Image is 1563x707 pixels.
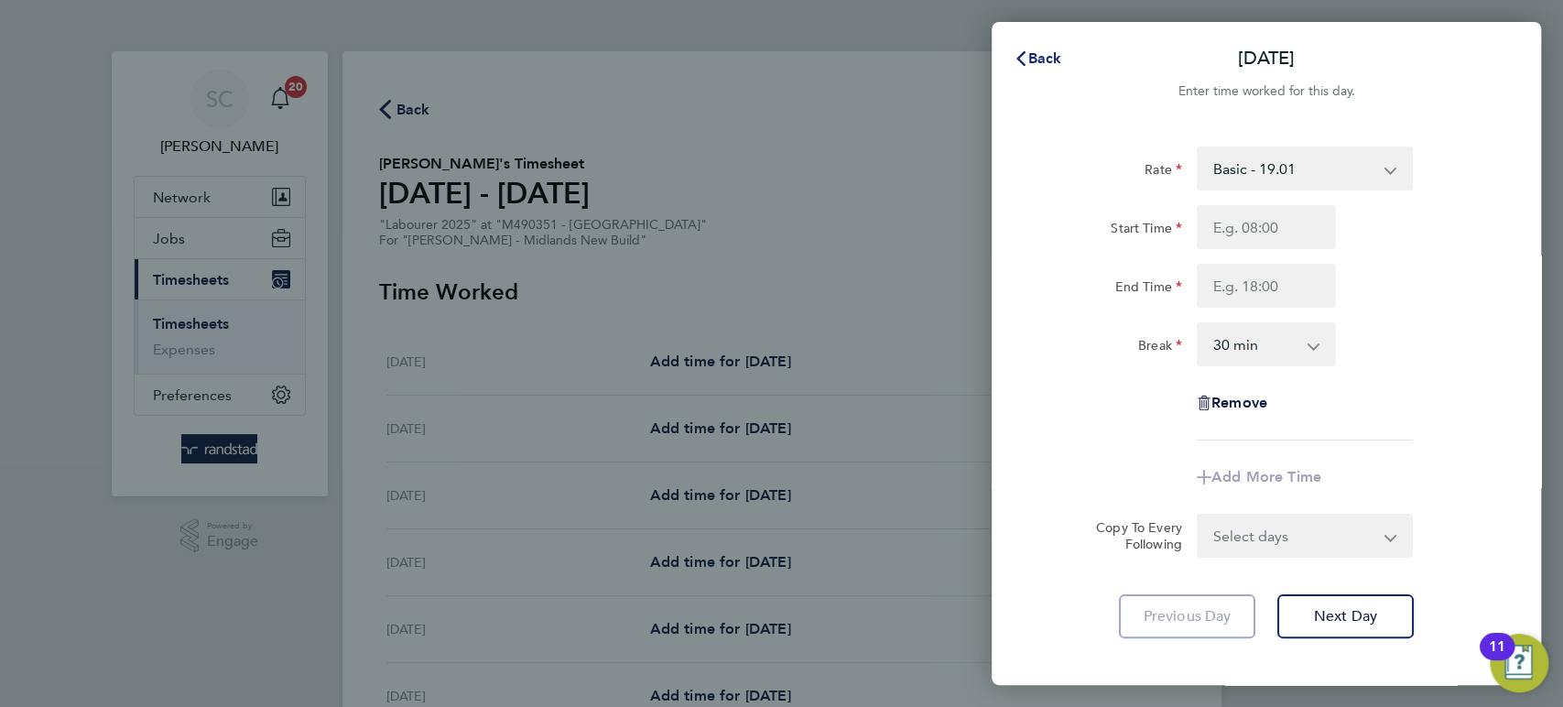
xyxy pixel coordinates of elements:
[1115,278,1182,300] label: End Time
[1197,264,1336,308] input: E.g. 18:00
[1277,594,1414,638] button: Next Day
[1138,337,1182,359] label: Break
[992,81,1541,103] div: Enter time worked for this day.
[1197,396,1267,410] button: Remove
[1111,220,1182,242] label: Start Time
[1211,394,1267,411] span: Remove
[1314,607,1377,625] span: Next Day
[1490,634,1548,692] button: Open Resource Center, 11 new notifications
[1197,205,1336,249] input: E.g. 08:00
[995,40,1080,77] button: Back
[1145,161,1182,183] label: Rate
[1238,46,1295,71] p: [DATE]
[1028,49,1062,67] span: Back
[1081,519,1182,552] label: Copy To Every Following
[1489,647,1505,670] div: 11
